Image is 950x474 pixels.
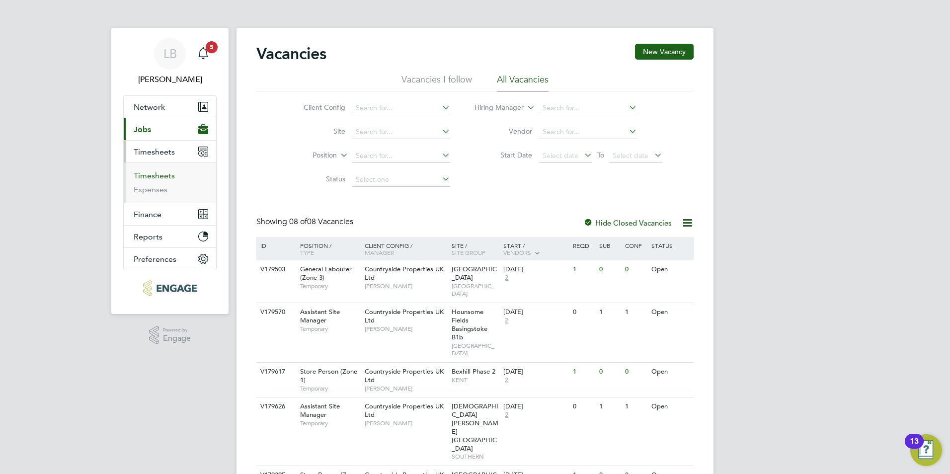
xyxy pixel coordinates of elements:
div: V179626 [258,397,293,416]
span: 08 of [289,217,307,227]
div: Sub [597,237,623,254]
span: Lauren Bowron [123,74,217,85]
div: 1 [570,363,596,381]
img: pcrnet-logo-retina.png [143,280,196,296]
button: Jobs [124,118,216,140]
div: Showing [256,217,355,227]
input: Select one [352,173,450,187]
a: Go to home page [123,280,217,296]
input: Search for... [539,125,637,139]
div: 0 [623,363,648,381]
span: [GEOGRAPHIC_DATA] [452,282,499,298]
button: Reports [124,226,216,247]
button: Timesheets [124,141,216,162]
span: Assistant Site Manager [300,308,340,324]
a: Timesheets [134,171,175,180]
span: [DEMOGRAPHIC_DATA] [PERSON_NAME][GEOGRAPHIC_DATA] [452,402,498,452]
li: Vacancies I follow [401,74,472,91]
span: Network [134,102,165,112]
label: Status [288,174,345,183]
a: 5 [193,38,213,70]
div: 1 [570,260,596,279]
label: Hiring Manager [467,103,524,113]
button: Open Resource Center, 13 new notifications [910,434,942,466]
span: 2 [503,411,510,419]
span: Store Person (Zone 1) [300,367,357,384]
span: [GEOGRAPHIC_DATA] [452,265,497,282]
div: V179570 [258,303,293,321]
input: Search for... [352,149,450,163]
div: 0 [570,397,596,416]
button: Preferences [124,248,216,270]
a: Expenses [134,185,167,194]
span: 08 Vacancies [289,217,353,227]
div: Client Config / [362,237,449,261]
span: [PERSON_NAME] [365,419,447,427]
div: 0 [597,363,623,381]
span: Hounsome Fields Basingstoke B1b [452,308,487,341]
span: [GEOGRAPHIC_DATA] [452,342,499,357]
span: Temporary [300,385,360,393]
span: General Labourer (Zone 3) [300,265,352,282]
span: 2 [503,274,510,282]
button: Network [124,96,216,118]
a: LB[PERSON_NAME] [123,38,217,85]
div: Timesheets [124,162,216,203]
div: ID [258,237,293,254]
div: Open [649,397,692,416]
input: Search for... [352,101,450,115]
a: Powered byEngage [149,326,191,345]
span: 5 [206,41,218,53]
div: 0 [570,303,596,321]
div: V179503 [258,260,293,279]
div: Open [649,363,692,381]
span: [PERSON_NAME] [365,385,447,393]
button: Finance [124,203,216,225]
div: Site / [449,237,501,261]
span: Site Group [452,248,485,256]
span: Preferences [134,254,176,264]
span: LB [163,47,177,60]
span: Countryside Properties UK Ltd [365,265,444,282]
div: 1 [597,303,623,321]
span: Temporary [300,282,360,290]
div: V179617 [258,363,293,381]
span: 2 [503,376,510,385]
div: Reqd [570,237,596,254]
button: New Vacancy [635,44,694,60]
span: Jobs [134,125,151,134]
span: [PERSON_NAME] [365,282,447,290]
span: Timesheets [134,147,175,157]
span: Select date [543,151,578,160]
span: Engage [163,334,191,343]
label: Vendor [475,127,532,136]
div: Open [649,260,692,279]
div: Start / [501,237,570,262]
span: Finance [134,210,161,219]
div: 1 [623,397,648,416]
div: [DATE] [503,368,568,376]
input: Search for... [539,101,637,115]
span: Countryside Properties UK Ltd [365,402,444,419]
div: 0 [623,260,648,279]
span: Select date [613,151,648,160]
div: 1 [623,303,648,321]
span: 2 [503,316,510,325]
span: To [594,149,607,161]
input: Search for... [352,125,450,139]
span: KENT [452,376,499,384]
span: Countryside Properties UK Ltd [365,367,444,384]
label: Start Date [475,151,532,159]
div: 0 [597,260,623,279]
span: Temporary [300,325,360,333]
span: SOUTHERN [452,453,499,461]
label: Site [288,127,345,136]
h2: Vacancies [256,44,326,64]
div: [DATE] [503,308,568,316]
li: All Vacancies [497,74,549,91]
span: Reports [134,232,162,241]
span: Type [300,248,314,256]
div: [DATE] [503,265,568,274]
span: Assistant Site Manager [300,402,340,419]
label: Client Config [288,103,345,112]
